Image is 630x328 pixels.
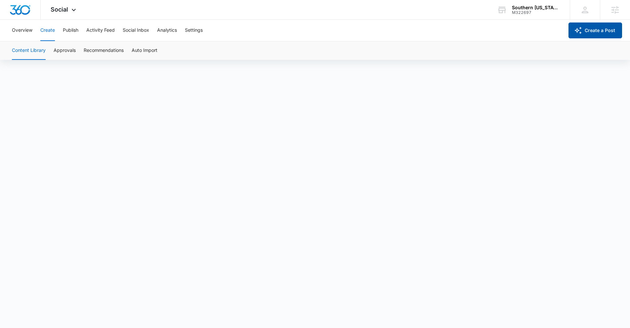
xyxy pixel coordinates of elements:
[512,10,560,15] div: account id
[63,20,78,41] button: Publish
[512,5,560,10] div: account name
[12,20,32,41] button: Overview
[132,41,157,60] button: Auto Import
[84,41,124,60] button: Recommendations
[185,20,203,41] button: Settings
[12,41,46,60] button: Content Library
[40,20,55,41] button: Create
[157,20,177,41] button: Analytics
[86,20,115,41] button: Activity Feed
[51,6,68,13] span: Social
[54,41,76,60] button: Approvals
[568,22,622,38] button: Create a Post
[123,20,149,41] button: Social Inbox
